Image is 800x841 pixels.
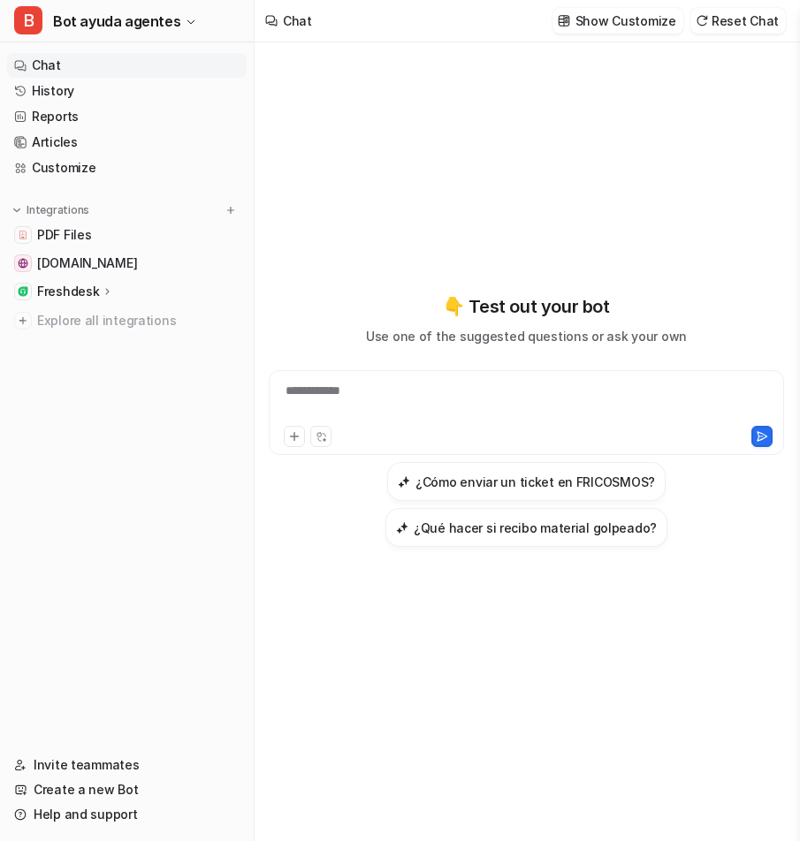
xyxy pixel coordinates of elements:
p: Freshdesk [37,283,99,300]
a: Chat [7,53,247,78]
a: Articles [7,130,247,155]
img: Freshdesk [18,286,28,297]
a: Create a new Bot [7,777,247,802]
img: www.fricosmos.com [18,258,28,269]
a: Customize [7,155,247,180]
a: www.fricosmos.com[DOMAIN_NAME] [7,251,247,276]
h3: ¿Qué hacer si recibo material golpeado? [414,519,657,537]
span: PDF Files [37,226,91,244]
h3: ¿Cómo enviar un ticket en FRICOSMOS? [415,473,655,491]
p: Show Customize [575,11,676,30]
span: B [14,6,42,34]
a: History [7,79,247,103]
a: Explore all integrations [7,308,247,333]
img: customize [558,14,570,27]
p: 👇 Test out your bot [443,293,609,320]
a: Help and support [7,802,247,827]
img: menu_add.svg [225,204,237,216]
img: reset [696,14,708,27]
p: Integrations [27,203,89,217]
p: Use one of the suggested questions or ask your own [366,327,687,345]
button: Show Customize [552,8,683,34]
button: ¿Cómo enviar un ticket en FRICOSMOS?¿Cómo enviar un ticket en FRICOSMOS? [387,462,666,501]
a: PDF FilesPDF Files [7,223,247,247]
img: PDF Files [18,230,28,240]
span: [DOMAIN_NAME] [37,254,137,272]
img: expand menu [11,204,23,216]
span: Bot ayuda agentes [53,9,180,34]
button: Reset Chat [690,8,786,34]
a: Invite teammates [7,753,247,777]
button: Integrations [7,201,95,219]
a: Reports [7,104,247,129]
button: ¿Qué hacer si recibo material golpeado?¿Qué hacer si recibo material golpeado? [385,508,667,547]
img: ¿Qué hacer si recibo material golpeado? [396,521,408,534]
img: ¿Cómo enviar un ticket en FRICOSMOS? [398,475,410,489]
div: Chat [283,11,312,30]
img: explore all integrations [14,312,32,330]
span: Explore all integrations [37,307,240,335]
